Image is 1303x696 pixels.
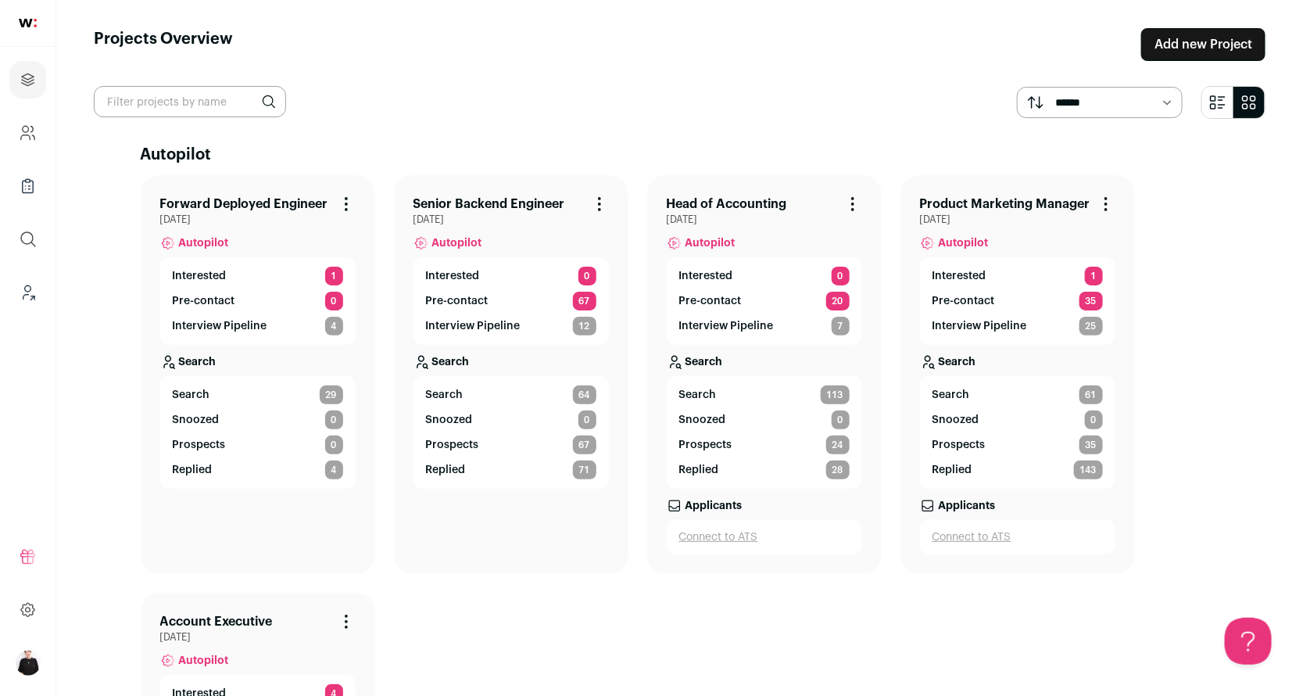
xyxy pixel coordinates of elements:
a: Add new Project [1141,28,1265,61]
a: Snoozed 0 [173,411,343,429]
p: Search [686,354,723,370]
span: 143 [1074,461,1103,479]
a: Pre-contact 20 [679,292,850,310]
a: Autopilot [667,226,862,257]
p: Interested [933,268,986,284]
span: 64 [573,386,596,404]
a: Pre-contact 67 [426,292,596,310]
img: 9240684-medium_jpg [16,651,41,676]
span: [DATE] [413,213,609,226]
span: Search [933,387,970,403]
a: Autopilot [920,226,1115,257]
a: Pre-contact 0 [173,292,343,310]
a: Head of Accounting [667,195,787,213]
span: Search [173,387,210,403]
a: Search [413,345,609,376]
span: 0 [325,411,343,429]
a: Projects [9,61,46,99]
p: Pre-contact [426,293,489,309]
a: Connect to ATS [679,529,850,545]
span: 12 [573,317,596,335]
p: Pre-contact [173,293,235,309]
p: Pre-contact [933,293,995,309]
span: 35 [1079,436,1103,454]
p: Snoozed [679,412,726,428]
a: Search [160,345,356,376]
a: Prospects 35 [933,436,1103,454]
span: 24 [826,436,850,454]
span: 0 [578,267,596,285]
a: Search [667,345,862,376]
p: Prospects [679,437,732,453]
a: Applicants [667,489,862,520]
span: 1 [1085,267,1103,285]
span: Autopilot [432,235,482,251]
p: Snoozed [426,412,473,428]
a: Replied 28 [679,461,850,479]
p: Interview Pipeline [173,318,267,334]
a: Replied 71 [426,461,596,479]
span: 29 [320,386,343,404]
p: Replied [933,462,972,478]
p: Interested [426,268,480,284]
a: Account Executive [160,612,273,631]
a: Search 29 [173,386,343,404]
a: Interview Pipeline 25 [933,317,1103,335]
a: Interview Pipeline 4 [173,317,343,335]
button: Project Actions [590,195,609,213]
a: Interested 0 [679,267,850,285]
a: Interested 1 [933,267,1103,285]
p: Interview Pipeline [679,318,774,334]
span: 67 [573,292,596,310]
span: 35 [1079,292,1103,310]
span: Search [679,387,717,403]
p: Applicants [939,498,996,514]
p: Snoozed [933,412,979,428]
button: Project Actions [337,195,356,213]
span: [DATE] [667,213,862,226]
a: Interested 0 [426,267,596,285]
span: 0 [578,411,596,429]
p: Search [179,354,217,370]
button: Project Actions [337,612,356,631]
p: Interested [173,268,227,284]
a: Prospects 67 [426,436,596,454]
button: Project Actions [1097,195,1115,213]
span: Autopilot [939,235,989,251]
a: Connect to ATS [933,529,1103,545]
a: Search 113 [679,386,850,404]
p: Interview Pipeline [426,318,521,334]
a: Interested 1 [173,267,343,285]
span: 0 [325,292,343,310]
a: Autopilot [160,644,356,675]
a: Autopilot [413,226,609,257]
span: 28 [826,461,850,479]
a: Interview Pipeline 12 [426,317,596,335]
input: Filter projects by name [94,86,286,117]
a: Prospects 24 [679,436,850,454]
span: [DATE] [920,213,1115,226]
p: Snoozed [173,412,220,428]
a: Autopilot [160,226,356,257]
a: Pre-contact 35 [933,292,1103,310]
a: Senior Backend Engineer [413,195,565,213]
button: Project Actions [843,195,862,213]
span: 4 [325,317,343,335]
a: Snoozed 0 [933,411,1103,429]
a: Search [920,345,1115,376]
span: Autopilot [686,235,736,251]
a: Forward Deployed Engineer [160,195,328,213]
span: 20 [826,292,850,310]
h1: Projects Overview [94,28,233,61]
p: Interview Pipeline [933,318,1027,334]
a: Replied 4 [173,461,343,479]
a: Company Lists [9,167,46,205]
span: 4 [325,461,343,479]
a: Search 64 [426,386,596,404]
span: 0 [832,267,850,285]
img: wellfound-shorthand-0d5821cbd27db2630d0214b213865d53afaa358527fdda9d0ea32b1df1b89c2c.svg [19,19,37,27]
p: Prospects [173,437,226,453]
a: Prospects 0 [173,436,343,454]
span: 61 [1079,386,1103,404]
span: Autopilot [179,235,229,251]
